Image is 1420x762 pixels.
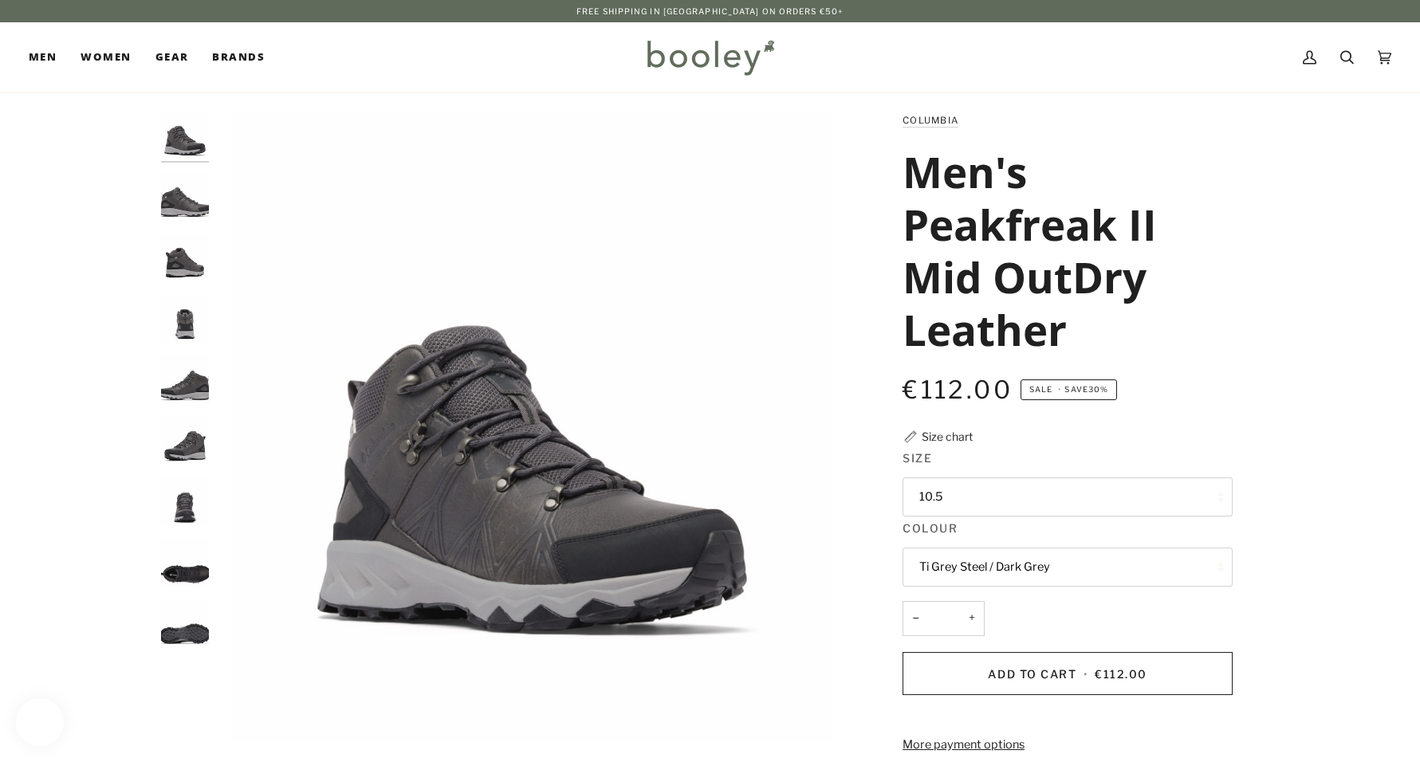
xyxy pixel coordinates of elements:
[576,5,844,18] p: Free Shipping in [GEOGRAPHIC_DATA] on Orders €50+
[988,667,1076,681] span: Add to Cart
[922,428,973,445] div: Size chart
[200,22,277,92] a: Brands
[16,698,64,746] iframe: Button to open loyalty program pop-up
[81,49,131,65] span: Women
[903,450,932,466] span: Size
[29,22,69,92] a: Men
[29,49,57,65] span: Men
[903,736,1233,754] a: More payment options
[161,356,209,404] img: Columbia Men's Peakfreak II Mid OutDry Leather Ti Grey Steel / Dark Grey - Booley Galway
[1095,667,1147,681] span: €112.00
[212,49,265,65] span: Brands
[1055,385,1064,394] em: •
[161,417,209,465] img: Columbia Men's Peakfreak II Mid OutDry Leather Ti Grey Steel / Dark Grey - Booley Galway
[1088,385,1108,394] span: 30%
[903,601,928,637] button: −
[144,22,201,92] a: Gear
[161,173,209,221] img: Columbia Men's Peakfreak II Mid OutDry Leather Ti Grey Steel / Dark Grey - Booley Galway
[903,145,1221,356] h1: Men's Peakfreak II Mid OutDry Leather
[903,115,958,126] a: Columbia
[903,601,985,637] input: Quantity
[161,295,209,343] img: Columbia Men's Peakfreak II Mid OutDry Leather Ti Grey Steel / Dark Grey - Booley Galway
[903,548,1233,587] button: Ti Grey Steel / Dark Grey
[161,478,209,526] img: Columbia Men's Peakfreak II Mid OutDry Leather Ti Grey Steel / Dark Grey - Booley Galway
[161,112,209,159] img: Columbia Men's Peakfreak II Mid OutDry Leather Ti Grey Steel / Dark Grey - Booley Galway
[155,49,189,65] span: Gear
[1021,379,1117,400] span: Save
[1029,385,1052,394] span: Sale
[161,540,209,587] img: Columbia Men's Peakfreak II Mid OutDry Leather Ti Grey Steel / Dark Grey - Booley Galway
[69,22,143,92] a: Women
[1080,667,1092,681] span: •
[640,34,780,81] img: Booley
[217,112,848,742] img: Columbia Men&#39;s Peakfreak II Mid OutDry Leather Ti Grey Steel / Dark Grey - Booley Galway
[161,600,209,648] img: Columbia Men's Peakfreak II Mid OutDry Leather Ti Grey Steel / Dark Grey - Booley Galway
[903,375,1013,405] span: €112.00
[161,234,209,281] img: Columbia Men's Peakfreak II Mid OutDry Leather Ti Grey Steel / Dark Grey - Booley Galway
[903,652,1233,695] button: Add to Cart • €112.00
[903,520,958,536] span: Colour
[217,112,848,742] div: Columbia Men's Peakfreak II Mid OutDry Leather Ti Grey Steel / Dark Grey - Booley Galway
[903,477,1233,517] button: 10.5
[959,601,985,637] button: +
